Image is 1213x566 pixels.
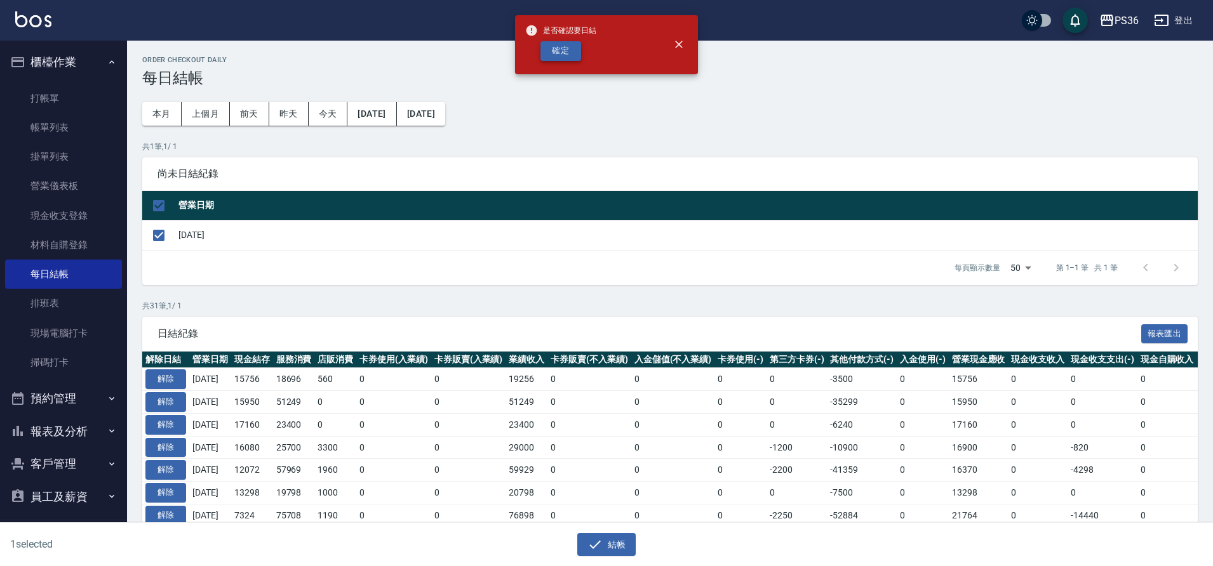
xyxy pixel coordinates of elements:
[767,436,828,459] td: -1200
[10,536,301,552] h6: 1 selected
[547,436,631,459] td: 0
[273,482,315,504] td: 19798
[5,513,122,546] button: 商品管理
[5,319,122,348] a: 現場電腦打卡
[767,368,828,391] td: 0
[1056,262,1118,273] p: 第 1–1 筆 共 1 筆
[431,391,506,414] td: 0
[714,504,767,527] td: 0
[1141,324,1188,344] button: 報表匯出
[175,191,1198,221] th: 營業日期
[949,368,1009,391] td: 15756
[949,482,1009,504] td: 13298
[356,459,431,482] td: 0
[157,327,1141,340] span: 日結紀錄
[631,413,715,436] td: 0
[547,413,631,436] td: 0
[949,352,1009,368] th: 營業現金應收
[665,30,693,58] button: close
[314,459,356,482] td: 1960
[273,368,315,391] td: 18696
[145,506,186,525] button: 解除
[231,504,273,527] td: 7324
[1008,436,1068,459] td: 0
[767,504,828,527] td: -2250
[273,459,315,482] td: 57969
[897,504,949,527] td: 0
[631,504,715,527] td: 0
[1137,436,1197,459] td: 0
[767,459,828,482] td: -2200
[1137,504,1197,527] td: 0
[1008,482,1068,504] td: 0
[145,438,186,457] button: 解除
[397,102,445,126] button: [DATE]
[1137,368,1197,391] td: 0
[356,436,431,459] td: 0
[714,482,767,504] td: 0
[230,102,269,126] button: 前天
[631,482,715,504] td: 0
[631,352,715,368] th: 入金儲值(不入業績)
[897,352,949,368] th: 入金使用(-)
[145,460,186,480] button: 解除
[5,415,122,448] button: 報表及分析
[1008,504,1068,527] td: 0
[356,482,431,504] td: 0
[1115,13,1139,29] div: PS36
[142,352,189,368] th: 解除日結
[1094,8,1144,34] button: PS36
[767,391,828,414] td: 0
[1137,352,1197,368] th: 現金自購收入
[827,352,897,368] th: 其他付款方式(-)
[767,413,828,436] td: 0
[142,300,1198,312] p: 共 31 筆, 1 / 1
[189,436,231,459] td: [DATE]
[827,459,897,482] td: -41359
[1137,459,1197,482] td: 0
[189,368,231,391] td: [DATE]
[145,415,186,435] button: 解除
[897,391,949,414] td: 0
[5,230,122,260] a: 材料自購登錄
[5,201,122,230] a: 現金收支登錄
[1141,327,1188,339] a: 報表匯出
[5,113,122,142] a: 帳單列表
[547,352,631,368] th: 卡券販賣(不入業績)
[1008,459,1068,482] td: 0
[1068,368,1137,391] td: 0
[1137,391,1197,414] td: 0
[547,504,631,527] td: 0
[5,289,122,318] a: 排班表
[5,382,122,415] button: 預約管理
[506,368,547,391] td: 19256
[231,482,273,504] td: 13298
[145,392,186,412] button: 解除
[189,504,231,527] td: [DATE]
[15,11,51,27] img: Logo
[1068,482,1137,504] td: 0
[175,220,1198,250] td: [DATE]
[897,413,949,436] td: 0
[547,391,631,414] td: 0
[506,482,547,504] td: 20798
[145,369,186,389] button: 解除
[1137,482,1197,504] td: 0
[157,168,1183,180] span: 尚未日結紀錄
[231,391,273,414] td: 15950
[547,482,631,504] td: 0
[231,368,273,391] td: 15756
[189,482,231,504] td: [DATE]
[273,391,315,414] td: 51249
[431,352,506,368] th: 卡券販賣(入業績)
[1137,413,1197,436] td: 0
[714,391,767,414] td: 0
[431,504,506,527] td: 0
[189,413,231,436] td: [DATE]
[506,391,547,414] td: 51249
[577,533,636,556] button: 結帳
[273,436,315,459] td: 25700
[142,141,1198,152] p: 共 1 筆, 1 / 1
[827,436,897,459] td: -10900
[827,504,897,527] td: -52884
